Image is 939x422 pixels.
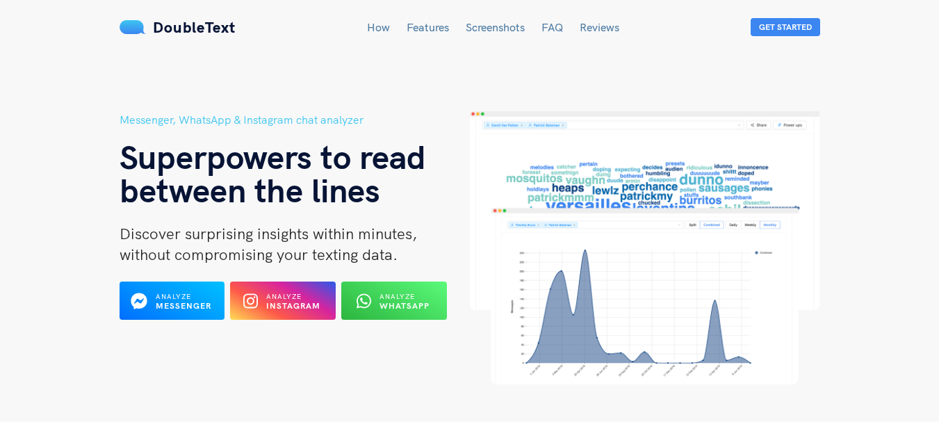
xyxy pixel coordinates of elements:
[367,20,390,34] a: How
[120,17,236,37] a: DoubleText
[120,169,380,211] span: between the lines
[470,111,820,384] img: hero
[407,20,449,34] a: Features
[153,17,236,37] span: DoubleText
[120,224,417,243] span: Discover surprising insights within minutes,
[541,20,563,34] a: FAQ
[156,300,211,311] b: Messenger
[120,300,225,312] a: Analyze Messenger
[120,111,470,129] h5: Messenger, WhatsApp & Instagram chat analyzer
[466,20,525,34] a: Screenshots
[341,282,447,320] button: Analyze WhatsApp
[120,245,398,264] span: without compromising your texting data.
[230,282,336,320] button: Analyze Instagram
[580,20,619,34] a: Reviews
[266,292,302,301] span: Analyze
[120,20,146,34] img: mS3x8y1f88AAAAABJRU5ErkJggg==
[156,292,191,301] span: Analyze
[266,300,320,311] b: Instagram
[230,300,336,312] a: Analyze Instagram
[120,136,426,177] span: Superpowers to read
[751,18,820,36] button: Get Started
[120,282,225,320] button: Analyze Messenger
[379,292,415,301] span: Analyze
[341,300,447,312] a: Analyze WhatsApp
[379,300,430,311] b: WhatsApp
